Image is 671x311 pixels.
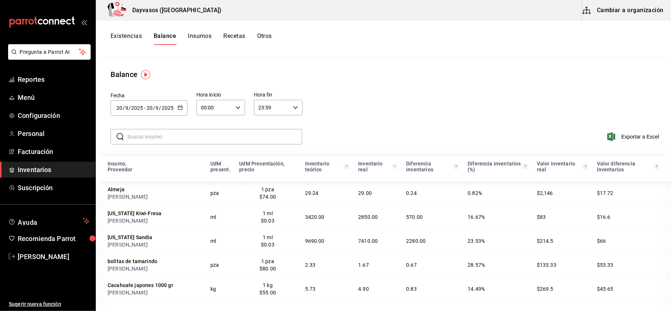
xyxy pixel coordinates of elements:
span: / [153,105,155,111]
td: 1 ml $0.03 [235,229,300,253]
div: Insumo, Proveedor [108,161,202,172]
h3: Dayvasos ([GEOGRAPHIC_DATA]) [126,6,222,15]
span: Inventarios [18,165,90,175]
td: 1.67 [354,253,402,277]
span: Sugerir nueva función [9,300,90,308]
td: 2850.00 [354,205,402,229]
td: 1 pza $80.00 [235,253,300,277]
td: 4.90 [354,277,402,301]
input: Month [155,105,159,111]
td: 2280.00 [402,229,463,253]
td: 29.24 [301,181,354,205]
td: 570.00 [402,205,463,229]
button: Insumos [188,32,212,45]
span: Pregunta a Parrot AI [20,48,79,56]
span: Ayuda [18,217,80,226]
td: 7410.00 [354,229,402,253]
a: Pregunta a Parrot AI [5,53,91,61]
span: Suscripción [18,183,90,193]
span: 28.57% [468,262,485,268]
div: [PERSON_NAME] [108,241,202,248]
td: 5.73 [301,277,354,301]
label: Hora fin [254,92,303,98]
span: $17.72 [597,190,614,196]
img: Tooltip marker [141,70,150,79]
span: 14.49% [468,286,485,292]
div: [PERSON_NAME] [108,265,202,272]
span: 0.82% [468,190,482,196]
span: $45.65 [597,286,614,292]
svg: Inventario real = Cantidad inicial + compras - ventas - mermas - eventos de producción +/- transf... [392,164,397,170]
span: Reportes [18,74,90,84]
span: $16.6 [597,214,611,220]
td: 0.24 [402,181,463,205]
div: UdM Presentación, precio [239,161,296,172]
input: Year [161,105,174,111]
div: Inventario real [358,161,391,172]
svg: Valor inventario real (MXN) = Inventario real * Precio registrado [583,164,588,170]
span: 23.53% [468,238,485,244]
span: 16.67% [468,214,485,220]
span: - [144,105,146,111]
td: kg [206,277,235,301]
td: 29.00 [354,181,402,205]
td: pza [206,181,235,205]
div: [PERSON_NAME] [108,193,202,200]
td: pza [206,253,235,277]
span: $269.5 [537,286,553,292]
td: 9690.00 [301,229,354,253]
div: [PERSON_NAME] [108,217,202,224]
input: Year [131,105,143,111]
div: UdM present. [210,161,230,172]
svg: Valor de diferencia inventario (MXN) = Diferencia de inventarios * Precio registrado [654,164,659,170]
div: Diferencia inventarios (%) [468,161,521,172]
td: ml [206,229,235,253]
button: Balance [154,32,176,45]
span: $133.33 [537,262,556,268]
button: open_drawer_menu [81,19,87,25]
input: Day [116,105,123,111]
div: Valor inventario real [537,161,582,172]
td: ml [206,205,235,229]
span: Personal [18,129,90,139]
button: Recetas [223,32,245,45]
div: bolitas de tamarindo [108,258,202,265]
span: $53.33 [597,262,614,268]
input: Month [125,105,129,111]
span: / [129,105,131,111]
div: [US_STATE] Sandia [108,234,202,241]
td: 2.33 [301,253,354,277]
td: 3420.00 [301,205,354,229]
svg: Diferencia de inventarios = Inventario teórico - inventario real [454,164,459,170]
button: Otros [257,32,272,45]
input: Buscar insumo [127,129,302,144]
span: Menú [18,92,90,102]
div: navigation tabs [111,32,272,45]
span: / [159,105,161,111]
div: Almeja [108,186,202,193]
input: Day [146,105,153,111]
td: 0.67 [402,253,463,277]
span: Facturación [18,147,90,157]
span: [PERSON_NAME] [18,252,90,262]
button: Existencias [111,32,142,45]
div: Valor diferencia inventarios [597,161,653,172]
td: 0.83 [402,277,463,301]
svg: Diferencia inventarios (%) = (Diferencia de inventarios / Inventario teórico) * 100 [523,164,528,170]
td: 1 kg $55.00 [235,277,300,301]
div: Balance [111,69,137,80]
span: Recomienda Parrot [18,234,90,244]
div: Cacahuate japones 1000 gr [108,282,202,289]
span: $214.5 [537,238,553,244]
span: $2,146 [537,190,553,196]
div: Diferencia inventarios [406,161,452,172]
td: 1 pza $74.00 [235,181,300,205]
label: Hora inicio [196,92,245,98]
div: [US_STATE] Kiwi-Fresa [108,210,202,217]
button: Exportar a Excel [609,132,659,141]
div: [PERSON_NAME] [108,289,202,296]
svg: Inventario teórico = Cantidad inicial + compras - ventas - mermas - eventos de producción +/- tra... [344,164,349,170]
span: Configuración [18,111,90,120]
